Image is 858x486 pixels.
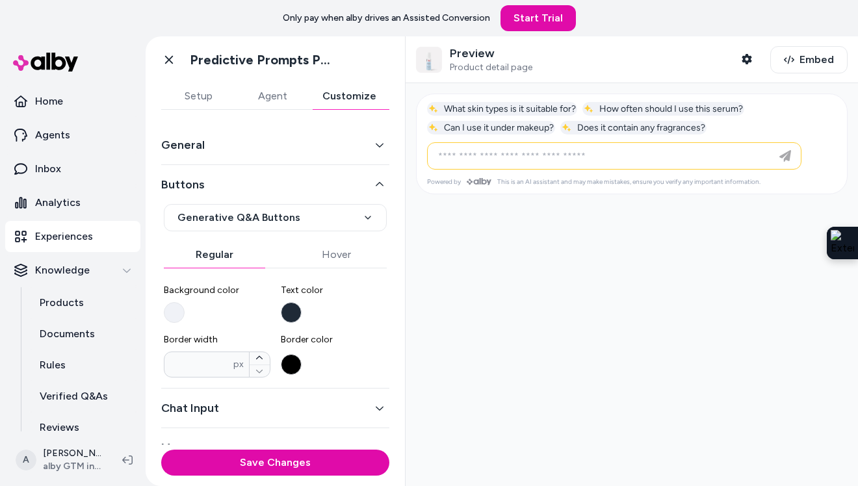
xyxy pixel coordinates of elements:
[164,358,233,371] input: Border widthpx
[35,161,61,177] p: Inbox
[27,350,140,381] a: Rules
[161,83,235,109] button: Setup
[40,326,95,342] p: Documents
[40,420,79,435] p: Reviews
[286,242,387,268] button: Hover
[5,255,140,286] button: Knowledge
[5,153,140,185] a: Inbox
[161,450,389,476] button: Save Changes
[40,357,66,373] p: Rules
[27,412,140,443] a: Reviews
[5,86,140,117] a: Home
[27,381,140,412] a: Verified Q&As
[161,399,389,417] button: Chat Input
[416,47,442,73] img: Hydrating Face Serum - Default Title
[27,287,140,318] a: Products
[164,204,387,231] button: Generative Q&A Buttons
[309,83,389,109] button: Customize
[40,295,84,311] p: Products
[799,52,834,68] span: Embed
[235,83,309,109] button: Agent
[161,175,389,194] button: Buttons
[831,230,854,256] img: Extension Icon
[35,229,93,244] p: Experiences
[164,333,270,346] span: Border width
[164,302,185,323] button: Background color
[281,284,387,297] span: Text color
[5,187,140,218] a: Analytics
[164,242,265,268] button: Regular
[27,318,140,350] a: Documents
[770,46,848,73] button: Embed
[13,53,78,71] img: alby Logo
[43,447,101,460] p: [PERSON_NAME]
[500,5,576,31] a: Start Trial
[5,120,140,151] a: Agents
[161,136,389,154] button: General
[190,52,336,68] h1: Predictive Prompts PDP
[161,204,389,377] div: Buttons
[281,302,302,323] button: Text color
[161,439,389,457] button: Messages
[233,358,244,371] span: px
[164,284,270,297] span: Background color
[450,62,532,73] span: Product detail page
[16,450,36,470] span: A
[35,94,63,109] p: Home
[35,195,81,211] p: Analytics
[40,389,108,404] p: Verified Q&As
[8,439,112,481] button: A[PERSON_NAME]alby GTM internal
[35,127,70,143] p: Agents
[281,333,387,346] span: Border color
[281,354,302,375] button: Border color
[35,262,90,278] p: Knowledge
[283,12,490,25] p: Only pay when alby drives an Assisted Conversion
[250,364,270,377] button: Border widthpx
[250,352,270,364] button: Border widthpx
[5,221,140,252] a: Experiences
[43,460,101,473] span: alby GTM internal
[450,46,532,61] p: Preview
